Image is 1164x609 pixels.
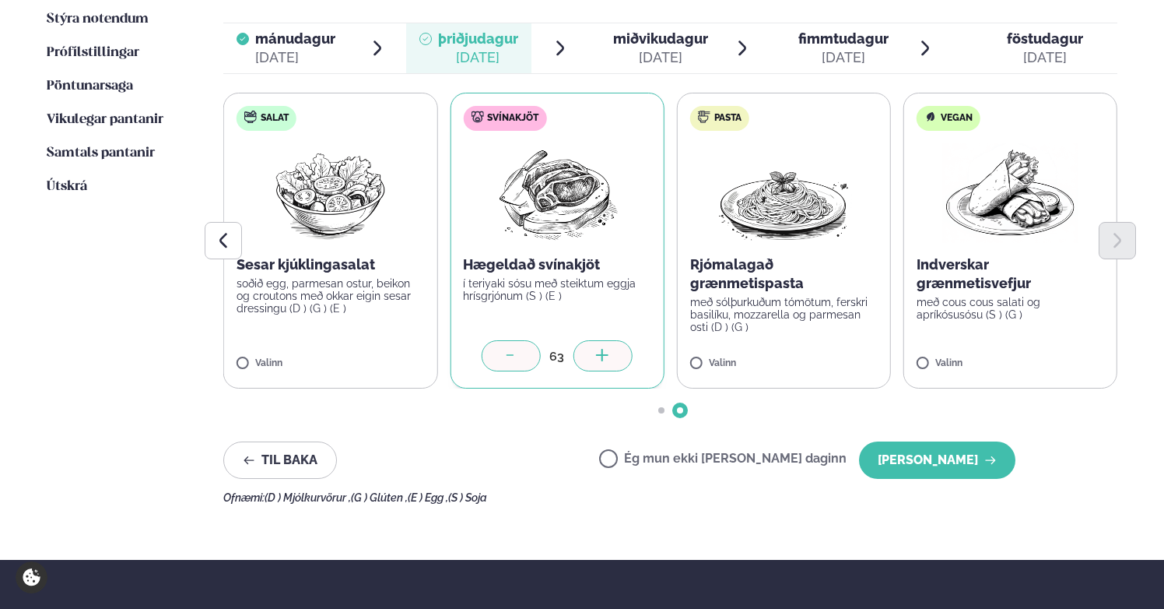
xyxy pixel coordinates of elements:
span: Go to slide 1 [658,407,664,414]
span: Pöntunarsaga [47,79,133,93]
span: (E ) Egg , [408,491,448,504]
img: pasta.svg [698,111,710,123]
p: Hægeldað svínakjöt [463,255,650,274]
span: Salat [261,112,289,125]
a: Vikulegar pantanir [47,111,163,129]
div: Ofnæmi: [223,491,1117,504]
span: mánudagur [255,30,335,47]
span: miðvikudagur [613,30,708,47]
span: Samtals pantanir [47,146,155,160]
button: Til baka [223,442,337,479]
p: Indverskar grænmetisvefjur [917,255,1104,293]
p: Sesar kjúklingasalat [237,255,424,274]
img: Vegan.svg [924,111,937,123]
a: Pöntunarsaga [47,77,133,96]
span: þriðjudagur [438,30,518,47]
a: Samtals pantanir [47,144,155,163]
span: Go to slide 2 [677,407,683,414]
span: Stýra notendum [47,12,149,26]
div: [DATE] [798,48,889,67]
span: Útskrá [47,180,87,193]
span: Prófílstillingar [47,46,139,59]
p: soðið egg, parmesan ostur, beikon og croutons með okkar eigin sesar dressingu (D ) (G ) (E ) [237,277,424,315]
span: Pasta [714,112,742,125]
div: [DATE] [255,48,335,67]
p: með sólþurkuðum tómötum, ferskri basilíku, mozzarella og parmesan osti (D ) (G ) [690,296,878,333]
a: Prófílstillingar [47,44,139,62]
img: salad.svg [244,111,257,123]
p: Rjómalagað grænmetispasta [690,255,878,293]
img: Spagetti.png [715,143,852,243]
a: Cookie settings [16,561,47,593]
div: 63 [541,347,573,365]
span: Svínakjöt [487,112,538,125]
button: Previous slide [205,222,242,259]
span: Vikulegar pantanir [47,113,163,126]
img: pork.svg [471,111,483,123]
img: Salad.png [261,143,399,243]
span: (G ) Glúten , [351,491,408,504]
button: Next slide [1099,222,1136,259]
button: [PERSON_NAME] [859,442,1015,479]
span: (S ) Soja [448,491,487,504]
span: (D ) Mjólkurvörur , [265,491,351,504]
div: [DATE] [1007,48,1083,67]
span: föstudagur [1007,30,1083,47]
p: með cous cous salati og apríkósusósu (S ) (G ) [917,296,1104,321]
p: í teriyaki sósu með steiktum eggja hrísgrjónum (S ) (E ) [463,277,650,302]
a: Útskrá [47,178,87,196]
img: Wraps.png [942,143,1079,243]
span: Vegan [941,112,973,125]
div: [DATE] [438,48,518,67]
a: Stýra notendum [47,10,149,29]
div: [DATE] [613,48,708,67]
span: fimmtudagur [798,30,889,47]
img: Pork-Meat.png [489,143,626,243]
